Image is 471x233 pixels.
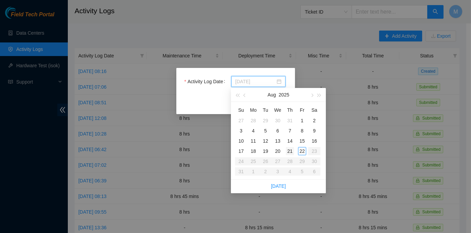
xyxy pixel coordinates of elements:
[235,136,247,146] td: 2025-08-10
[259,115,272,126] td: 2025-07-29
[235,146,247,156] td: 2025-08-17
[247,136,259,146] td: 2025-08-11
[249,147,257,155] div: 18
[261,137,270,145] div: 12
[261,147,270,155] div: 19
[296,136,308,146] td: 2025-08-15
[259,136,272,146] td: 2025-08-12
[259,126,272,136] td: 2025-08-05
[237,116,245,125] div: 27
[249,137,257,145] div: 11
[298,127,306,135] div: 8
[308,136,320,146] td: 2025-08-16
[268,88,276,102] button: Aug
[308,126,320,136] td: 2025-08-09
[247,115,259,126] td: 2025-07-28
[271,183,286,189] a: [DATE]
[308,115,320,126] td: 2025-08-02
[261,127,270,135] div: 5
[237,137,245,145] div: 10
[184,76,228,87] label: Activity Log Date
[308,105,320,115] th: Sa
[284,105,296,115] th: Th
[247,146,259,156] td: 2025-08-18
[249,127,257,135] div: 4
[235,115,247,126] td: 2025-07-27
[298,137,306,145] div: 15
[237,127,245,135] div: 3
[274,116,282,125] div: 30
[284,136,296,146] td: 2025-08-14
[296,126,308,136] td: 2025-08-08
[274,127,282,135] div: 6
[247,105,259,115] th: Mo
[272,105,284,115] th: We
[235,78,275,85] input: Activity Log Date
[296,105,308,115] th: Fr
[284,115,296,126] td: 2025-07-31
[279,88,289,102] button: 2025
[284,146,296,156] td: 2025-08-21
[286,116,294,125] div: 31
[274,137,282,145] div: 13
[272,136,284,146] td: 2025-08-13
[272,126,284,136] td: 2025-08-06
[310,116,318,125] div: 2
[237,147,245,155] div: 17
[296,146,308,156] td: 2025-08-22
[298,116,306,125] div: 1
[310,137,318,145] div: 16
[247,126,259,136] td: 2025-08-04
[296,115,308,126] td: 2025-08-01
[274,147,282,155] div: 20
[261,116,270,125] div: 29
[259,105,272,115] th: Tu
[249,116,257,125] div: 28
[259,146,272,156] td: 2025-08-19
[272,146,284,156] td: 2025-08-20
[298,147,306,155] div: 22
[286,137,294,145] div: 14
[235,126,247,136] td: 2025-08-03
[286,147,294,155] div: 21
[310,127,318,135] div: 9
[286,127,294,135] div: 7
[272,115,284,126] td: 2025-07-30
[284,126,296,136] td: 2025-08-07
[235,105,247,115] th: Su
